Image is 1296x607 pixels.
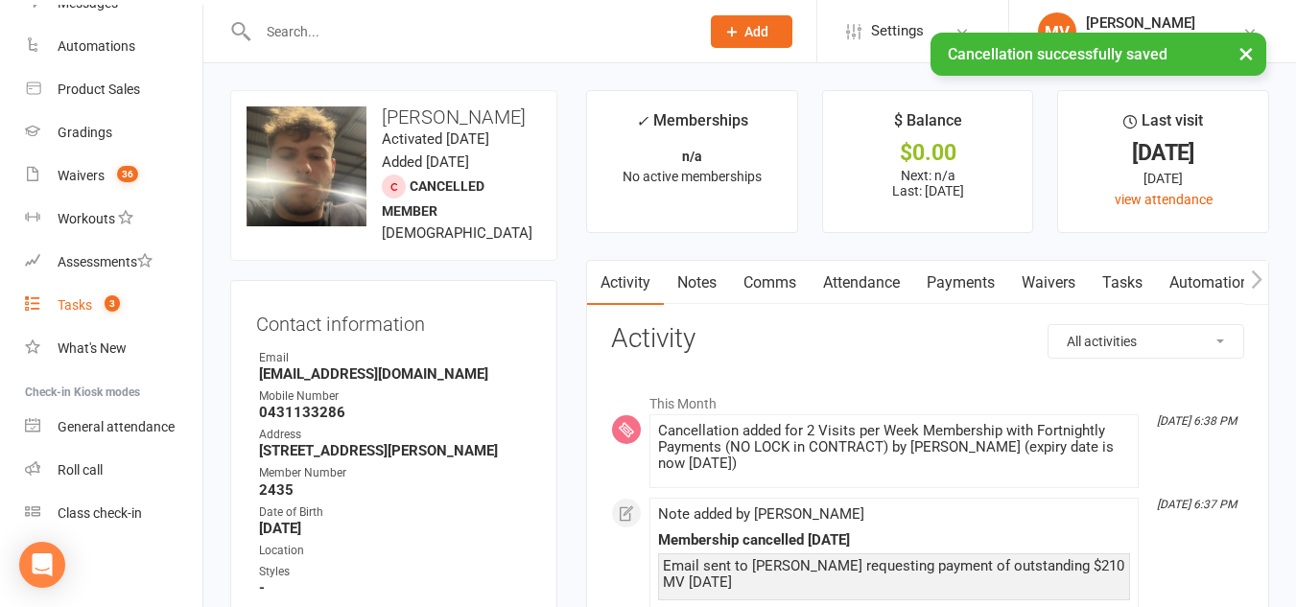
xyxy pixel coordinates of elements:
[259,464,531,482] div: Member Number
[25,111,202,154] a: Gradings
[19,542,65,588] div: Open Intercom Messenger
[1086,14,1195,32] div: [PERSON_NAME]
[25,154,202,198] a: Waivers 36
[259,579,531,596] strong: -
[1089,261,1156,305] a: Tasks
[382,130,489,148] time: Activated [DATE]
[382,153,469,171] time: Added [DATE]
[636,108,748,144] div: Memberships
[25,68,202,111] a: Product Sales
[1115,192,1213,207] a: view attendance
[259,520,531,537] strong: [DATE]
[664,261,730,305] a: Notes
[58,82,140,97] div: Product Sales
[658,423,1130,472] div: Cancellation added for 2 Visits per Week Membership with Fortnightly Payments (NO LOCK in CONTRAC...
[1086,32,1195,49] div: The Ironfist Gym
[382,224,532,242] span: [DEMOGRAPHIC_DATA]
[58,340,127,356] div: What's New
[259,542,531,560] div: Location
[611,324,1244,354] h3: Activity
[58,297,92,313] div: Tasks
[58,419,175,434] div: General attendance
[259,349,531,367] div: Email
[259,404,531,421] strong: 0431133286
[658,506,1130,523] div: Note added by [PERSON_NAME]
[1008,261,1089,305] a: Waivers
[871,10,924,53] span: Settings
[840,143,1016,163] div: $0.00
[58,168,105,183] div: Waivers
[25,25,202,68] a: Automations
[58,462,103,478] div: Roll call
[1157,414,1237,428] i: [DATE] 6:38 PM
[259,563,531,581] div: Styles
[1229,33,1263,74] button: ×
[259,365,531,383] strong: [EMAIL_ADDRESS][DOMAIN_NAME]
[247,106,541,128] h3: [PERSON_NAME]
[744,24,768,39] span: Add
[259,387,531,406] div: Mobile Number
[931,33,1266,76] div: Cancellation successfully saved
[58,125,112,140] div: Gradings
[1123,108,1203,143] div: Last visit
[117,166,138,182] span: 36
[58,505,142,521] div: Class check-in
[894,108,962,143] div: $ Balance
[105,295,120,312] span: 3
[682,149,702,164] strong: n/a
[1038,12,1076,51] div: MV
[611,384,1244,414] li: This Month
[623,169,762,184] span: No active memberships
[259,481,531,499] strong: 2435
[247,106,366,226] img: image1693461788.png
[840,168,1016,198] p: Next: n/a Last: [DATE]
[25,284,202,327] a: Tasks 3
[382,178,484,219] span: Cancelled member
[25,327,202,370] a: What's New
[913,261,1008,305] a: Payments
[25,241,202,284] a: Assessments
[58,254,153,269] div: Assessments
[1075,168,1251,189] div: [DATE]
[658,532,1130,549] div: Membership cancelled [DATE]
[25,198,202,241] a: Workouts
[1157,498,1237,511] i: [DATE] 6:37 PM
[25,406,202,449] a: General attendance kiosk mode
[711,15,792,48] button: Add
[256,306,531,335] h3: Contact information
[1075,143,1251,163] div: [DATE]
[730,261,810,305] a: Comms
[58,211,115,226] div: Workouts
[252,18,686,45] input: Search...
[25,449,202,492] a: Roll call
[259,503,531,522] div: Date of Birth
[25,492,202,535] a: Class kiosk mode
[259,426,531,444] div: Address
[810,261,913,305] a: Attendance
[636,112,648,130] i: ✓
[1156,261,1270,305] a: Automations
[587,261,664,305] a: Activity
[663,558,1125,591] div: Email sent to [PERSON_NAME] requesting payment of outstanding $210 MV [DATE]
[259,442,531,459] strong: [STREET_ADDRESS][PERSON_NAME]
